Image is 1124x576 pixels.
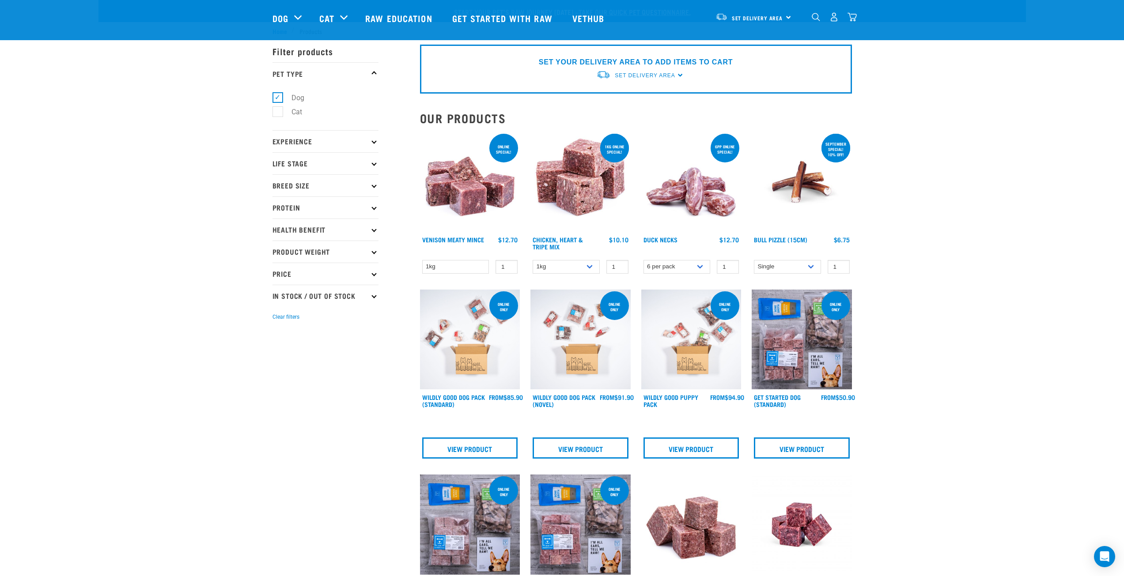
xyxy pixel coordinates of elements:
div: Online Only [489,297,518,316]
img: home-icon-1@2x.png [812,13,820,21]
p: Life Stage [272,152,378,174]
img: van-moving.png [715,13,727,21]
div: September special! 10% off! [821,137,850,161]
p: In Stock / Out Of Stock [272,285,378,307]
div: online only [489,482,518,501]
p: Filter products [272,40,378,62]
span: FROM [489,395,503,399]
div: Online Only [711,297,739,316]
span: Set Delivery Area [615,72,675,79]
img: Dog Novel 0 2sec [530,290,631,390]
a: Vethub [564,0,616,36]
img: Pile Of Duck Necks For Pets [641,132,742,232]
a: View Product [533,437,628,459]
a: Get Started Dog (Standard) [754,395,801,406]
a: Raw Education [356,0,443,36]
div: 1kg online special! [600,140,629,158]
img: Puppy 0 2sec [641,290,742,390]
a: Duck Necks [643,238,677,241]
h2: Our Products [420,111,852,125]
img: van-moving.png [596,70,610,79]
span: FROM [710,395,725,399]
div: Online Only [600,297,629,316]
a: Wildly Good Dog Pack (Novel) [533,395,595,406]
button: Clear filters [272,313,299,321]
span: FROM [821,395,836,399]
div: $10.10 [609,236,628,243]
a: Get started with Raw [443,0,564,36]
a: Cat [319,11,334,25]
div: $12.70 [719,236,739,243]
div: $12.70 [498,236,518,243]
p: Product Weight [272,241,378,263]
p: Experience [272,130,378,152]
a: Wildly Good Dog Pack (Standard) [422,395,485,406]
a: Chicken, Heart & Tripe Mix [533,238,583,248]
a: Bull Pizzle (15cm) [754,238,807,241]
input: 1 [496,260,518,274]
img: home-icon@2x.png [848,12,857,22]
input: 1 [828,260,850,274]
img: 1062 Chicken Heart Tripe Mix 01 [530,132,631,232]
span: FROM [600,395,614,399]
a: View Product [422,437,518,459]
span: Set Delivery Area [732,16,783,19]
img: Dog 0 2sec [420,290,520,390]
div: $94.90 [710,394,744,401]
div: $50.90 [821,394,855,401]
img: Bull Pizzle [752,132,852,232]
p: Breed Size [272,174,378,196]
a: View Product [643,437,739,459]
input: 1 [717,260,739,274]
input: 1 [606,260,628,274]
label: Cat [277,106,306,117]
p: Price [272,263,378,285]
img: NSP Dog Novel Update [420,474,520,575]
p: Health Benefit [272,218,378,241]
p: Pet Type [272,62,378,84]
img: user.png [829,12,839,22]
div: ONLINE SPECIAL! [489,140,518,158]
img: Pile Of Cubed Chicken Wild Meat Mix [641,474,742,575]
p: SET YOUR DELIVERY AREA TO ADD ITEMS TO CART [539,57,733,68]
a: Wildly Good Puppy Pack [643,395,698,406]
img: 1117 Venison Meat Mince 01 [420,132,520,232]
a: View Product [754,437,850,459]
img: Chicken Venison mix 1655 [752,474,852,575]
a: Venison Meaty Mince [422,238,484,241]
div: 6pp online special! [711,140,739,158]
div: $85.90 [489,394,523,401]
img: NPS Puppy Update [530,474,631,575]
div: Open Intercom Messenger [1094,546,1115,567]
div: $91.90 [600,394,634,401]
a: Dog [272,11,288,25]
label: Dog [277,92,308,103]
img: NSP Dog Standard Update [752,290,852,390]
div: online only [600,482,629,501]
div: online only [821,297,850,316]
p: Protein [272,196,378,218]
div: $6.75 [834,236,850,243]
